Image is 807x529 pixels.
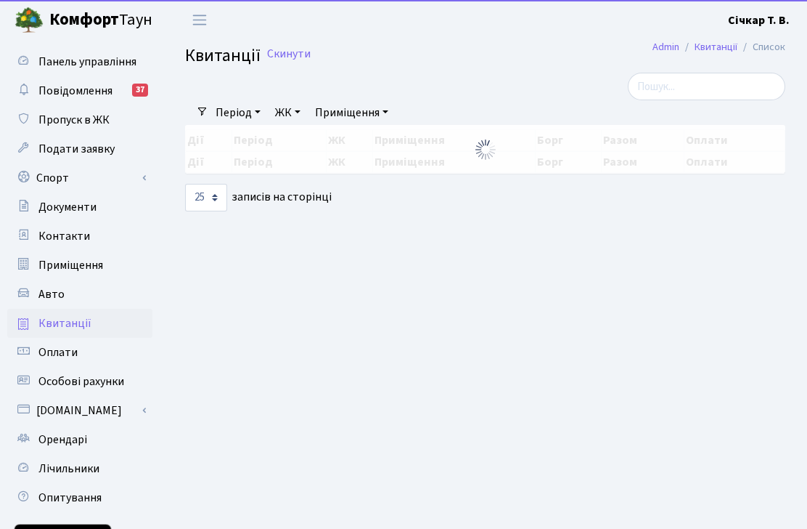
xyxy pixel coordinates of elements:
[7,454,152,483] a: Лічильники
[38,344,78,360] span: Оплати
[7,222,152,251] a: Контакти
[132,84,148,97] div: 37
[7,163,152,193] a: Спорт
[38,112,110,128] span: Пропуск в ЖК
[728,12,790,29] a: Січкар Т. В.
[49,8,119,31] b: Комфорт
[652,39,679,54] a: Admin
[7,134,152,163] a: Подати заявку
[38,432,87,448] span: Орендарі
[7,396,152,425] a: [DOMAIN_NAME]
[695,39,737,54] a: Квитанції
[7,338,152,367] a: Оплати
[185,184,227,211] select: записів на сторінці
[185,43,261,68] span: Квитанції
[7,309,152,338] a: Квитанції
[628,73,785,100] input: Пошук...
[38,286,65,302] span: Авто
[631,32,807,62] nav: breadcrumb
[185,184,332,211] label: записів на сторінці
[38,141,115,157] span: Подати заявку
[38,257,103,273] span: Приміщення
[7,367,152,396] a: Особові рахунки
[7,76,152,105] a: Повідомлення37
[267,47,311,61] a: Скинути
[7,483,152,512] a: Опитування
[7,280,152,309] a: Авто
[7,105,152,134] a: Пропуск в ЖК
[7,47,152,76] a: Панель управління
[210,100,266,125] a: Період
[38,199,97,215] span: Документи
[38,315,91,331] span: Квитанції
[269,100,306,125] a: ЖК
[38,54,136,70] span: Панель управління
[7,425,152,454] a: Орендарі
[728,12,790,28] b: Січкар Т. В.
[181,8,218,32] button: Переключити навігацію
[38,490,102,506] span: Опитування
[737,39,785,55] li: Список
[38,373,124,389] span: Особові рахунки
[38,228,90,244] span: Контакти
[38,461,99,477] span: Лічильники
[49,8,152,33] span: Таун
[7,251,152,280] a: Приміщення
[38,83,112,99] span: Повідомлення
[15,6,44,35] img: logo.png
[309,100,394,125] a: Приміщення
[474,138,497,161] img: Обробка...
[7,193,152,222] a: Документи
